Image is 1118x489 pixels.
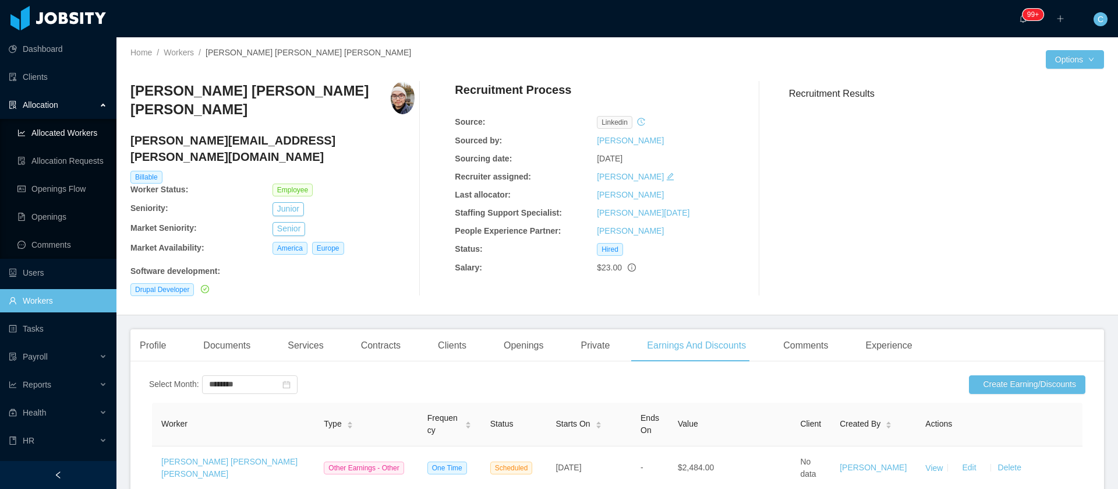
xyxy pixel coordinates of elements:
b: Sourced by: [455,136,502,145]
span: Actions [925,419,952,428]
button: Junior [273,202,304,216]
i: icon: check-circle [201,285,209,293]
a: icon: robotUsers [9,261,107,284]
i: icon: medicine-box [9,409,17,417]
div: Documents [194,329,260,362]
b: Market Availability: [130,243,204,252]
a: icon: check-circle [199,284,209,294]
span: Other Earnings - Other [324,462,404,474]
span: Employee [273,184,313,196]
b: Recruiter assigned: [455,172,531,181]
i: icon: caret-up [465,420,471,423]
sup: 198 [1023,9,1043,20]
span: Reports [23,380,51,389]
h3: [PERSON_NAME] [PERSON_NAME] [PERSON_NAME] [130,82,391,119]
b: Source: [455,117,485,126]
span: [DATE] [556,463,581,472]
span: Frequency [427,412,460,437]
div: Earnings And Discounts [638,329,755,362]
span: Value [678,419,698,428]
span: info-circle [628,263,636,272]
div: Select Month: [149,378,199,391]
img: 7e71502b-ab7f-41e1-b0c4-2c235c46f5b9_6655fe3979394-400w.png [391,82,415,114]
h4: Recruitment Process [455,82,571,98]
b: Sourcing date: [455,154,512,163]
a: [PERSON_NAME] [597,172,664,181]
span: - [641,463,643,472]
i: icon: bell [1019,15,1027,23]
div: Sort [465,420,472,428]
b: Market Seniority: [130,223,197,233]
i: icon: caret-up [346,420,353,423]
b: Salary: [455,263,482,272]
i: icon: caret-down [346,424,353,427]
div: Services [278,329,332,362]
span: Starts On [556,418,590,430]
div: Profile [130,329,175,362]
b: Status: [455,244,482,254]
a: icon: messageComments [17,233,107,256]
span: Payroll [23,352,48,361]
a: icon: auditClients [9,65,107,89]
span: Status [490,419,514,428]
a: [PERSON_NAME] [597,226,664,235]
button: icon: [object Object]Create Earning/Discounts [969,375,1085,394]
a: [PERSON_NAME] [597,190,664,199]
span: Created By [840,418,880,430]
span: Health [23,408,46,417]
span: Worker [161,419,187,428]
a: icon: profileTasks [9,317,107,340]
i: icon: caret-down [595,424,602,427]
a: icon: idcardOpenings Flow [17,177,107,200]
a: icon: file-doneAllocation Requests [17,149,107,173]
span: [PERSON_NAME] [PERSON_NAME] [PERSON_NAME] [206,48,411,57]
span: linkedin [597,116,632,129]
span: $23.00 [597,263,622,272]
b: Last allocator: [455,190,511,199]
a: [PERSON_NAME] [PERSON_NAME] [PERSON_NAME] [161,457,298,479]
span: [DATE] [597,154,622,163]
span: Europe [312,242,344,255]
a: Home [130,48,152,57]
span: Scheduled [490,462,533,474]
div: Experience [857,329,922,362]
div: Private [572,329,620,362]
a: icon: line-chartAllocated Workers [17,121,107,145]
a: [PERSON_NAME] [840,463,907,472]
i: icon: edit [666,173,674,181]
span: Type [324,418,341,430]
b: Seniority: [130,203,168,213]
i: icon: caret-down [886,424,892,427]
span: C [1098,12,1103,26]
a: icon: file-textOpenings [17,205,107,228]
a: Workers [164,48,194,57]
span: Client [800,419,821,428]
span: / [157,48,159,57]
a: [PERSON_NAME][DATE] [597,208,689,217]
i: icon: calendar [282,381,291,389]
i: icon: file-protect [9,353,17,361]
div: Sort [885,420,892,428]
span: $2,484.00 [678,463,714,472]
a: [PERSON_NAME] [597,136,664,145]
i: icon: line-chart [9,381,17,389]
a: View [925,463,943,472]
span: America [273,242,307,255]
span: Drupal Developer [130,283,194,296]
div: Openings [494,329,553,362]
h3: Recruitment Results [789,86,1104,101]
button: Edit [953,459,985,477]
b: Staffing Support Specialist: [455,208,562,217]
div: Clients [429,329,476,362]
i: icon: plus [1056,15,1064,23]
span: One Time [427,462,467,474]
div: Contracts [352,329,410,362]
span: No data [800,457,816,479]
span: Billable [130,171,162,184]
i: icon: caret-up [886,420,892,423]
i: icon: caret-down [465,424,471,427]
i: icon: solution [9,101,17,109]
span: HR [23,436,34,445]
button: Optionsicon: down [1046,50,1104,69]
b: Worker Status: [130,185,188,194]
